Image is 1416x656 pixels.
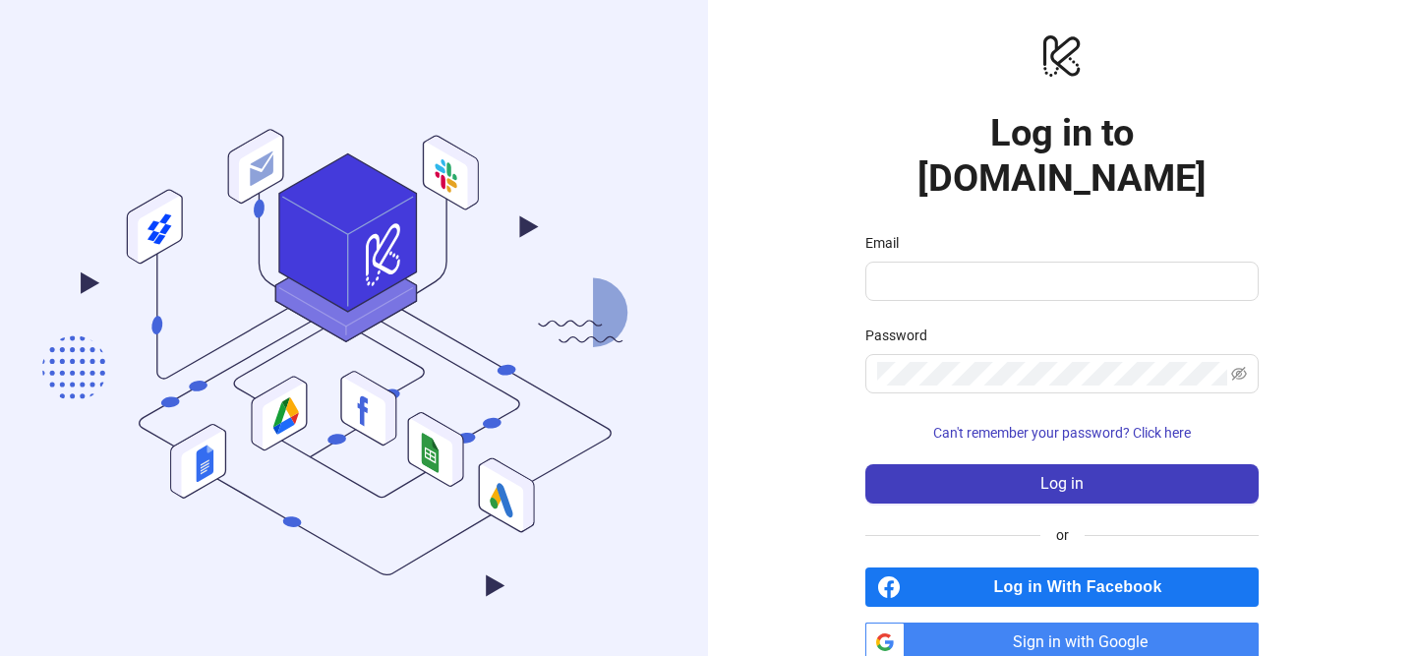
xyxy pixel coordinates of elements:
[933,425,1191,441] span: Can't remember your password? Click here
[865,110,1259,201] h1: Log in to [DOMAIN_NAME]
[1040,475,1084,493] span: Log in
[909,567,1259,607] span: Log in With Facebook
[865,232,912,254] label: Email
[865,325,940,346] label: Password
[877,362,1227,386] input: Password
[865,417,1259,448] button: Can't remember your password? Click here
[1231,366,1247,382] span: eye-invisible
[865,464,1259,504] button: Log in
[1040,524,1085,546] span: or
[877,269,1243,293] input: Email
[865,425,1259,441] a: Can't remember your password? Click here
[865,567,1259,607] a: Log in With Facebook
